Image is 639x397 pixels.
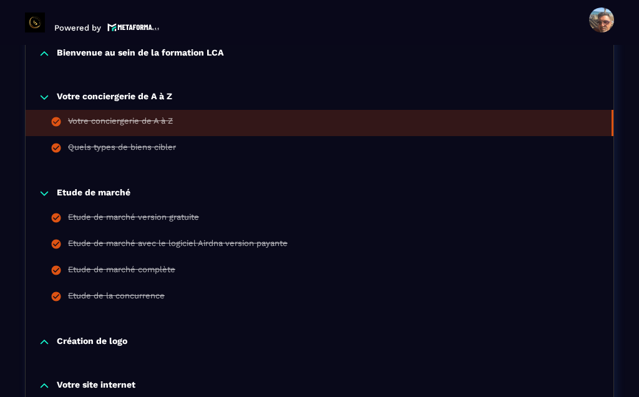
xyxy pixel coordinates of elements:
div: Etude de marché version gratuite [68,212,199,226]
img: logo-branding [25,12,45,32]
div: Etude de la concurrence [68,291,165,305]
div: Etude de marché avec le logiciel Airdna version payante [68,238,288,252]
p: Etude de marché [57,187,130,200]
p: Création de logo [57,336,127,348]
p: Votre conciergerie de A à Z [57,91,172,104]
div: Quels types de biens cibler [68,142,176,156]
div: Etude de marché complète [68,265,175,278]
p: Votre site internet [57,380,135,392]
p: Bienvenue au sein de la formation LCA [57,47,223,60]
img: logo [107,22,160,32]
p: Powered by [54,23,101,32]
div: Votre conciergerie de A à Z [68,116,173,130]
